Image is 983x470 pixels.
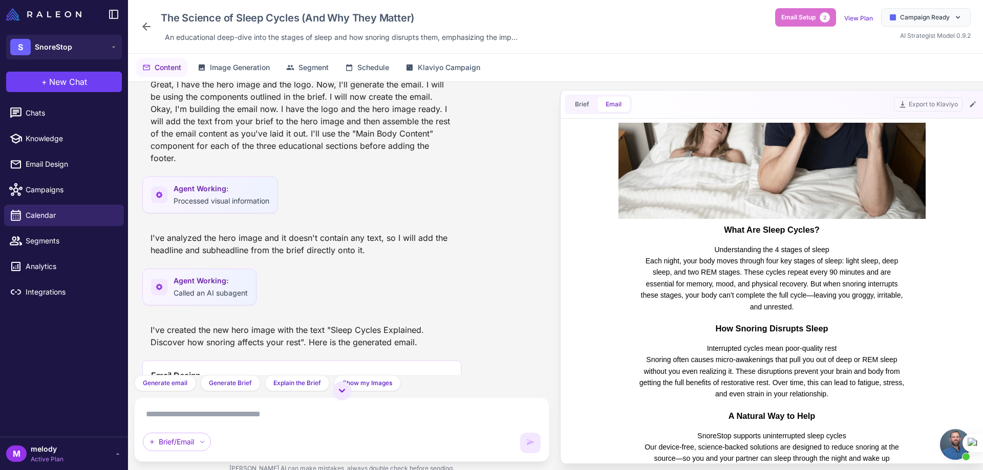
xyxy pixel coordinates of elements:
button: Show my Images [334,375,401,391]
h3: What Are Sleep Cycles? [62,101,328,113]
span: SnoreStop [35,41,72,53]
button: Image Generation [191,58,276,77]
a: Analytics [4,256,124,277]
span: Explain the Brief [273,378,321,388]
span: Segment [298,62,329,73]
div: S [10,39,31,55]
span: + [41,76,47,88]
img: Raleon Logo [6,8,81,20]
span: Calendar [26,210,116,221]
p: Our device-free, science-backed solutions are designed to reduce snoring at the source—so you and... [62,319,328,353]
div: I've created the new hero image with the text "Sleep Cycles Explained. Discover how snoring affec... [142,320,461,352]
span: Chats [26,107,116,119]
button: Explain the Brief [265,375,330,391]
button: Generate Brief [200,375,261,391]
span: Segments [26,235,116,247]
button: +New Chat [6,72,122,92]
button: Email [597,97,630,112]
span: Klaviyo Campaign [418,62,480,73]
span: New Chat [49,76,87,88]
span: Generate Brief [209,378,252,388]
button: Email Setup2 [775,8,836,27]
p: Interrupted cycles mean poor-quality rest [62,220,328,231]
button: Klaviyo Campaign [399,58,486,77]
button: Brief [567,97,597,112]
a: Raleon Logo [6,8,86,20]
a: Knowledge [4,128,124,149]
span: Agent Working: [174,183,269,194]
div: I've analyzed the hero image and it doesn't contain any text, so I will add the headline and subh... [142,228,461,260]
span: Show my Images [343,378,392,388]
span: Campaign Ready [900,13,950,22]
span: Email Setup [781,13,816,22]
span: Email Design [26,159,116,170]
span: Agent Working: [174,275,248,286]
div: Click to edit campaign name [157,8,522,28]
div: Brief/Email [143,433,211,451]
button: Segment [280,58,335,77]
span: An educational deep-dive into the stages of sleep and how snoring disrupts them, emphasizing the ... [165,32,518,43]
div: Click to edit description [161,30,522,45]
a: Calendar [4,205,124,226]
a: Integrations [4,281,124,303]
span: Image Generation [210,62,270,73]
a: Segments [4,230,124,252]
span: Called an AI subagent [174,288,248,297]
span: Schedule [357,62,389,73]
button: Schedule [339,58,395,77]
button: Generate email [134,375,196,391]
span: Analytics [26,261,116,272]
span: Integrations [26,286,116,298]
div: M [6,445,27,462]
span: 2 [820,12,830,23]
p: Snoring often causes micro-awakenings that pull you out of deep or REM sleep without you even rea... [62,231,328,277]
button: Export to Klaviyo [894,97,963,111]
span: Campaigns [26,184,116,195]
button: SSnoreStop [6,35,122,59]
span: Content [155,62,181,73]
button: Edit Email [967,98,979,110]
span: Processed visual information [174,196,269,205]
span: melody [31,443,63,455]
span: Generate email [143,378,187,388]
span: AI Strategist Model 0.9.2 [900,32,971,39]
div: Great, I have the hero image and the logo. Now, I'll generate the email. I will be using the comp... [142,74,461,168]
a: Chats [4,102,124,124]
button: Content [136,58,187,77]
span: Email Design [151,369,201,382]
a: Campaigns [4,179,124,200]
h3: How Snoring Disrupts Sleep [62,200,328,211]
a: Open chat [940,429,971,460]
p: Understanding the 4 stages of sleep [62,121,328,132]
a: Email Design [4,153,124,175]
h3: A Natural Way to Help [62,287,328,299]
p: Each night, your body moves through four key stages of sleep: light sleep, deep sleep, and two RE... [62,132,328,190]
span: Active Plan [31,455,63,464]
span: Knowledge [26,133,116,144]
a: View Plan [844,14,873,22]
p: SnoreStop supports uninterrupted sleep cycles [62,307,328,319]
